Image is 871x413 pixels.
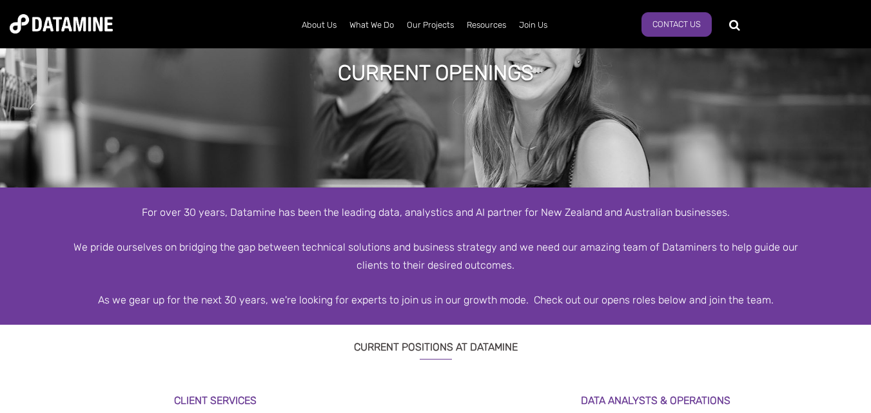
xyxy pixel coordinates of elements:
h3: Data Analysts & Operations [473,392,839,409]
h1: Current Openings [338,59,534,87]
div: As we gear up for the next 30 years, we're looking for experts to join us in our growth mode. Che... [68,291,803,309]
a: Resources [460,8,513,42]
h3: CURRENT POSITIONS AT DATAMINE [68,325,803,360]
a: Join Us [513,8,554,42]
a: About Us [295,8,343,42]
h3: Client Services [32,392,398,409]
a: Contact Us [641,12,712,37]
div: We pride ourselves on bridging the gap between technical solutions and business strategy and we n... [68,238,803,273]
a: Our Projects [400,8,460,42]
img: Datamine [10,14,113,34]
a: What We Do [343,8,400,42]
div: For over 30 years, Datamine has been the leading data, analystics and AI partner for New Zealand ... [68,204,803,221]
